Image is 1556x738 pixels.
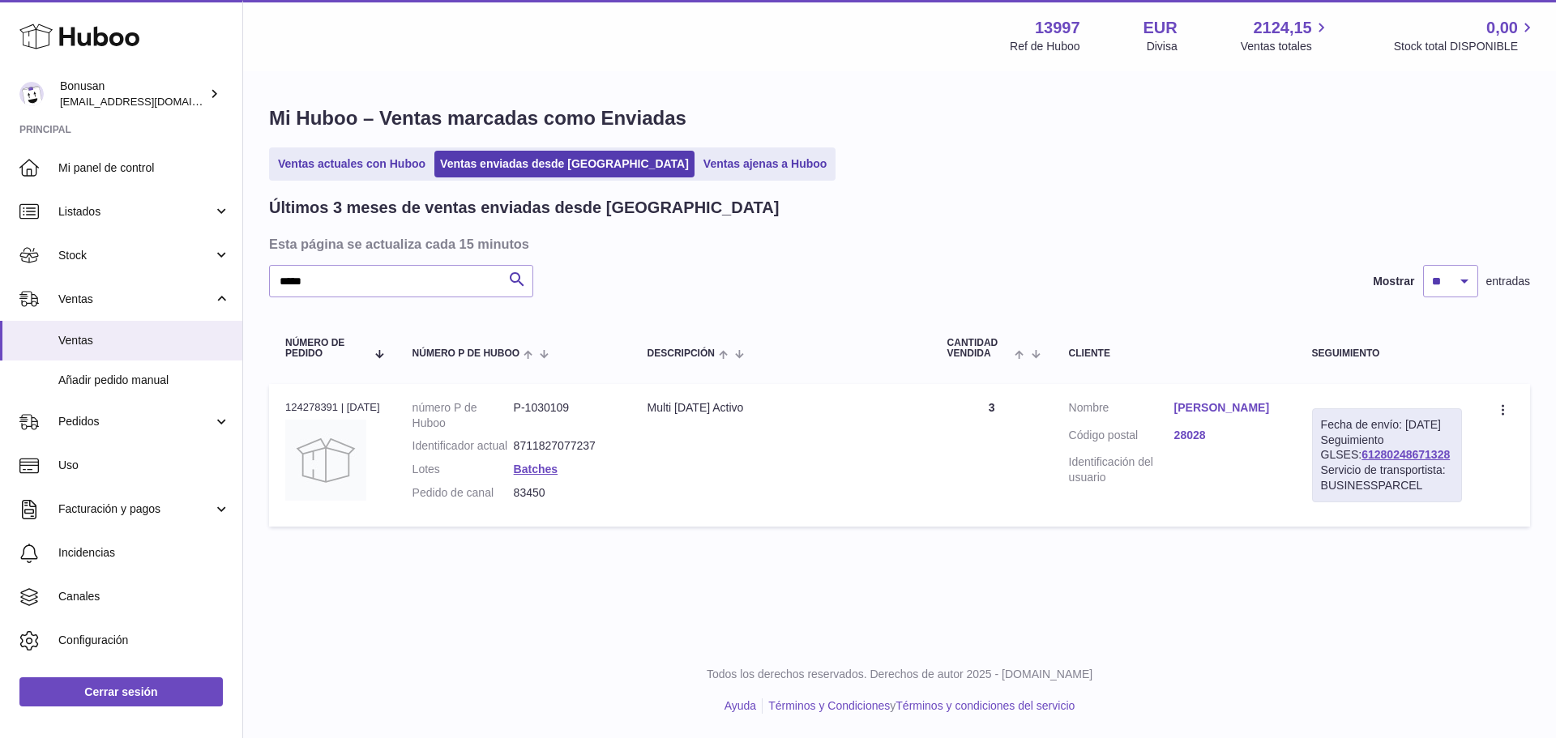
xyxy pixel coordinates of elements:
span: Configuración [58,633,230,648]
span: Stock [58,248,213,263]
a: 2124,15 Ventas totales [1241,17,1331,54]
div: Bonusan [60,79,206,109]
strong: 13997 [1035,17,1080,39]
span: Cantidad vendida [947,338,1011,359]
dt: Pedido de canal [413,485,514,501]
a: Ventas ajenas a Huboo [698,151,833,177]
a: Ventas actuales con Huboo [272,151,431,177]
a: Términos y condiciones del servicio [896,699,1075,712]
span: Pedidos [58,414,213,429]
dt: Código postal [1069,428,1174,447]
a: 61280248671328 [1361,448,1450,461]
a: [PERSON_NAME] [1174,400,1280,416]
strong: EUR [1143,17,1178,39]
span: Uso [58,458,230,473]
a: Cerrar sesión [19,677,223,706]
span: 2124,15 [1253,17,1311,39]
a: 0,00 Stock total DISPONIBLE [1394,17,1537,54]
span: número P de Huboo [413,348,519,359]
a: Batches [514,463,558,476]
span: Ventas [58,333,230,348]
span: entradas [1486,274,1530,289]
span: 0,00 [1486,17,1518,39]
p: Todos los derechos reservados. Derechos de autor 2025 - [DOMAIN_NAME] [256,667,1543,682]
a: 28028 [1174,428,1280,443]
a: Ayuda [725,699,756,712]
div: Cliente [1069,348,1280,359]
dt: Lotes [413,462,514,477]
div: Fecha de envío: [DATE] [1321,417,1453,433]
li: y [763,698,1075,714]
dt: Nombre [1069,400,1174,420]
span: Canales [58,589,230,604]
span: Stock total DISPONIBLE [1394,39,1537,54]
div: 124278391 | [DATE] [285,400,380,415]
img: info@bonusan.es [19,82,44,106]
span: Mi panel de control [58,160,230,176]
span: Número de pedido [285,338,365,359]
div: Divisa [1147,39,1178,54]
dt: Identificación del usuario [1069,454,1174,485]
div: Seguimiento GLSES: [1312,408,1462,502]
div: Seguimiento [1312,348,1462,359]
label: Mostrar [1373,274,1414,289]
a: Términos y Condiciones [768,699,890,712]
span: Ventas totales [1241,39,1331,54]
span: Añadir pedido manual [58,373,230,388]
span: Incidencias [58,545,230,561]
td: 3 [931,384,1053,527]
dd: P-1030109 [514,400,615,431]
span: Listados [58,204,213,220]
dt: número P de Huboo [413,400,514,431]
h2: Últimos 3 meses de ventas enviadas desde [GEOGRAPHIC_DATA] [269,197,779,219]
h1: Mi Huboo – Ventas marcadas como Enviadas [269,105,1530,131]
div: Ref de Huboo [1010,39,1079,54]
dt: Identificador actual [413,438,514,454]
a: Ventas enviadas desde [GEOGRAPHIC_DATA] [434,151,695,177]
h3: Esta página se actualiza cada 15 minutos [269,235,1526,253]
dd: 83450 [514,485,615,501]
span: Descripción [648,348,715,359]
span: Facturación y pagos [58,501,213,517]
dd: 8711827077237 [514,438,615,454]
div: Servicio de transportista: BUSINESSPARCEL [1321,463,1453,493]
span: Ventas [58,292,213,307]
div: Multi [DATE] Activo [648,400,915,416]
img: no-photo.jpg [285,420,366,501]
span: [EMAIL_ADDRESS][DOMAIN_NAME] [60,95,238,108]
